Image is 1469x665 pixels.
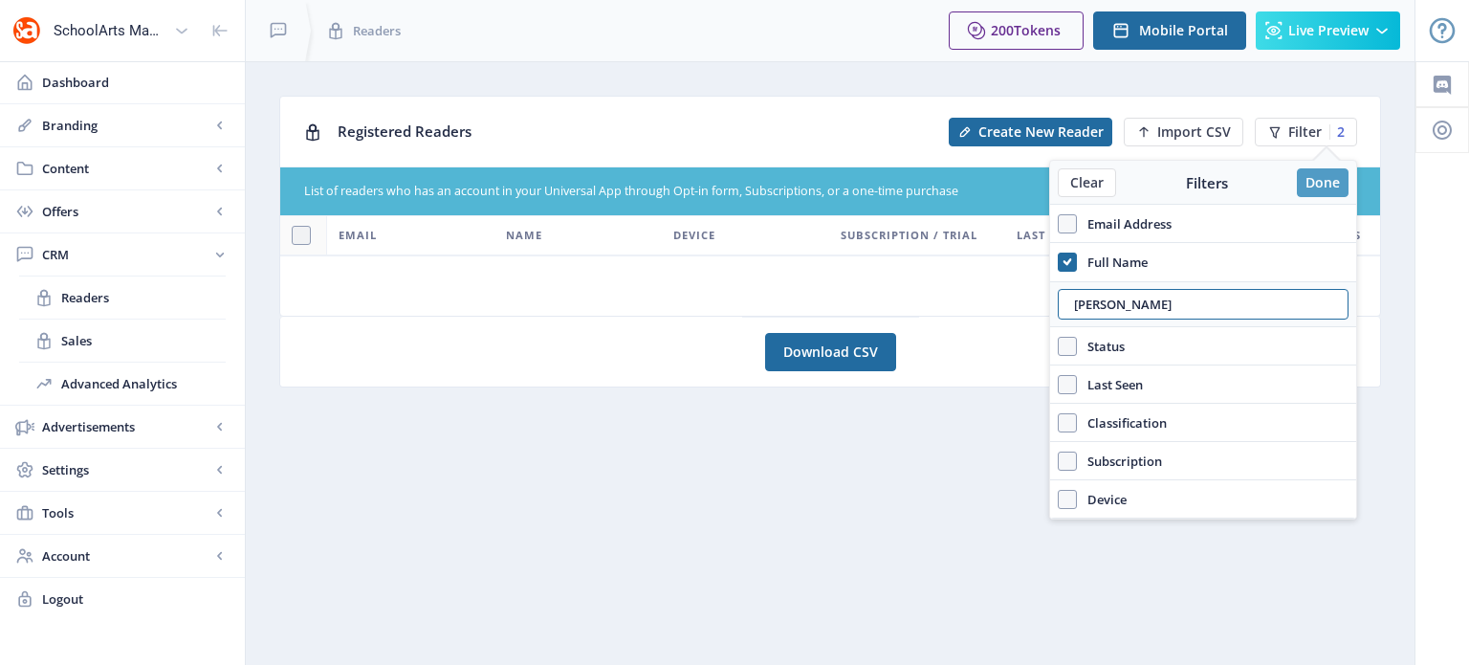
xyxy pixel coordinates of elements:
div: SchoolArts Magazine [54,10,166,52]
button: Done [1297,168,1348,197]
a: Sales [19,320,226,362]
span: Device [673,224,715,247]
div: Filters [1116,173,1297,192]
a: Readers [19,277,226,319]
span: Advertisements [42,417,210,436]
a: New page [937,118,1112,146]
span: Content [42,159,210,178]
button: Filter2 [1255,118,1357,146]
app-collection-view: Registered Readers [279,96,1381,317]
span: Subscription / Trial [841,224,977,247]
span: Classification [1077,411,1167,434]
span: Create New Reader [978,124,1104,140]
span: Branding [42,116,210,135]
button: Clear [1058,168,1116,197]
div: 2 [1329,124,1345,140]
span: Tools [42,503,210,522]
img: properties.app_icon.png [11,15,42,46]
span: Readers [353,21,401,40]
div: List of readers who has an account in your Universal App through Opt-in form, Subscriptions, or a... [304,183,1242,201]
span: Name [506,224,542,247]
span: Sales [61,331,226,350]
span: Registered Readers [338,122,471,141]
a: Download CSV [765,333,896,371]
span: Email Address [1077,212,1172,235]
span: Filter [1288,124,1322,140]
a: New page [1112,118,1243,146]
span: Last Seen [1077,373,1143,396]
button: Mobile Portal [1093,11,1246,50]
span: Email [339,224,377,247]
span: Offers [42,202,210,221]
span: Live Preview [1288,23,1369,38]
span: Status [1077,335,1125,358]
button: Create New Reader [949,118,1112,146]
button: 200Tokens [949,11,1084,50]
span: Subscription [1077,450,1162,473]
span: CRM [42,245,210,264]
span: Mobile Portal [1139,23,1228,38]
button: Live Preview [1256,11,1400,50]
span: Readers [61,288,226,307]
span: Device [1077,488,1127,511]
span: Dashboard [42,73,230,92]
span: Settings [42,460,210,479]
a: Advanced Analytics [19,363,226,405]
span: Full Name [1077,251,1148,274]
span: Logout [42,589,230,609]
span: Tokens [1014,21,1061,39]
button: Import CSV [1124,118,1243,146]
span: Account [42,546,210,565]
span: Advanced Analytics [61,374,226,393]
span: Import CSV [1157,124,1231,140]
span: Last Seen [1017,224,1079,247]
